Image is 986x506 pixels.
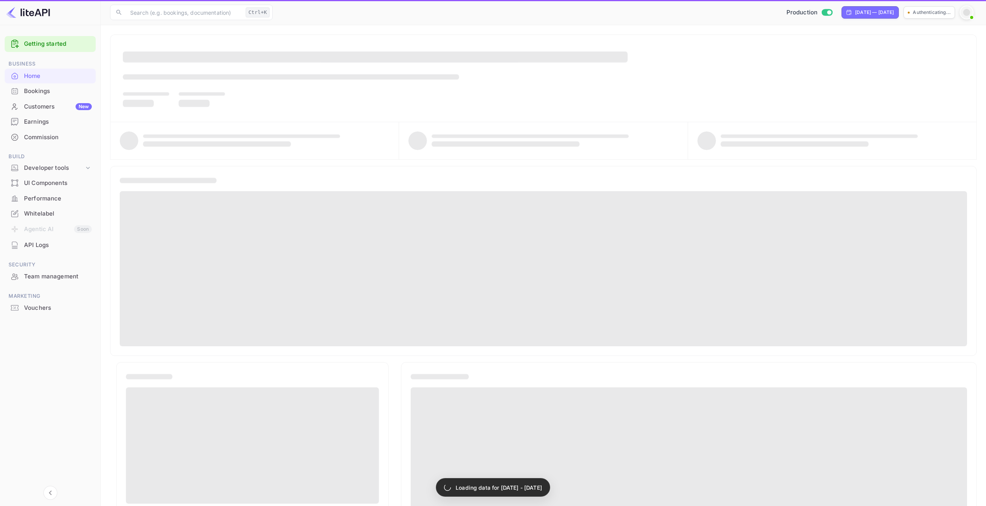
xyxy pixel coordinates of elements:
img: LiteAPI logo [6,6,50,19]
a: CustomersNew [5,99,96,114]
a: Home [5,69,96,83]
a: UI Components [5,176,96,190]
div: Whitelabel [5,206,96,221]
div: Performance [24,194,92,203]
div: Switch to Sandbox mode [783,8,836,17]
div: Performance [5,191,96,206]
div: Developer tools [5,161,96,175]
div: Commission [5,130,96,145]
a: Performance [5,191,96,206]
div: Team management [24,272,92,281]
div: API Logs [24,241,92,250]
div: API Logs [5,238,96,253]
input: Search (e.g. bookings, documentation) [126,5,243,20]
p: Authenticating... [913,9,951,16]
div: Bookings [5,84,96,99]
div: New [76,103,92,110]
span: Marketing [5,292,96,300]
span: Business [5,60,96,68]
a: API Logs [5,238,96,252]
a: Bookings [5,84,96,98]
div: Customers [24,102,92,111]
div: [DATE] — [DATE] [855,9,894,16]
a: Whitelabel [5,206,96,221]
div: Developer tools [24,164,84,173]
span: Production [786,8,818,17]
div: UI Components [5,176,96,191]
div: Click to change the date range period [841,6,899,19]
a: Vouchers [5,300,96,315]
div: Earnings [24,117,92,126]
div: Commission [24,133,92,142]
div: UI Components [24,179,92,188]
div: Team management [5,269,96,284]
div: Whitelabel [24,209,92,218]
a: Team management [5,269,96,283]
div: Home [5,69,96,84]
a: Earnings [5,114,96,129]
div: Getting started [5,36,96,52]
div: Ctrl+K [246,7,270,17]
span: Security [5,261,96,269]
a: Commission [5,130,96,144]
div: Bookings [24,87,92,96]
button: Collapse navigation [43,486,57,500]
div: Home [24,72,92,81]
p: Loading data for [DATE] - [DATE] [456,484,542,492]
div: Vouchers [24,304,92,313]
span: Build [5,152,96,161]
a: Getting started [24,40,92,48]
